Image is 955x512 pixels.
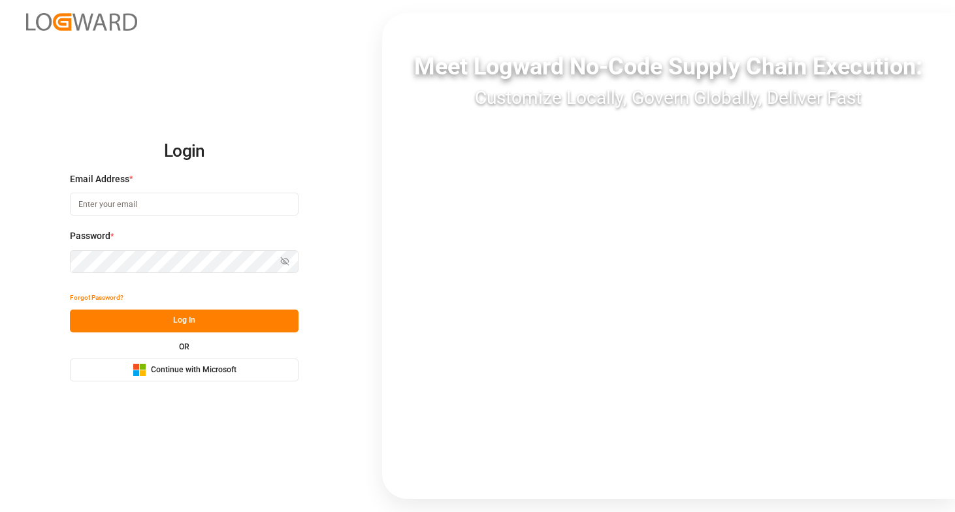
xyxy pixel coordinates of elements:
[70,229,110,243] span: Password
[70,131,299,172] h2: Login
[26,13,137,31] img: Logward_new_orange.png
[382,49,955,84] div: Meet Logward No-Code Supply Chain Execution:
[382,84,955,112] div: Customize Locally, Govern Globally, Deliver Fast
[70,193,299,216] input: Enter your email
[70,172,129,186] span: Email Address
[70,287,123,310] button: Forgot Password?
[151,364,236,376] span: Continue with Microsoft
[179,343,189,351] small: OR
[70,310,299,332] button: Log In
[70,359,299,381] button: Continue with Microsoft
